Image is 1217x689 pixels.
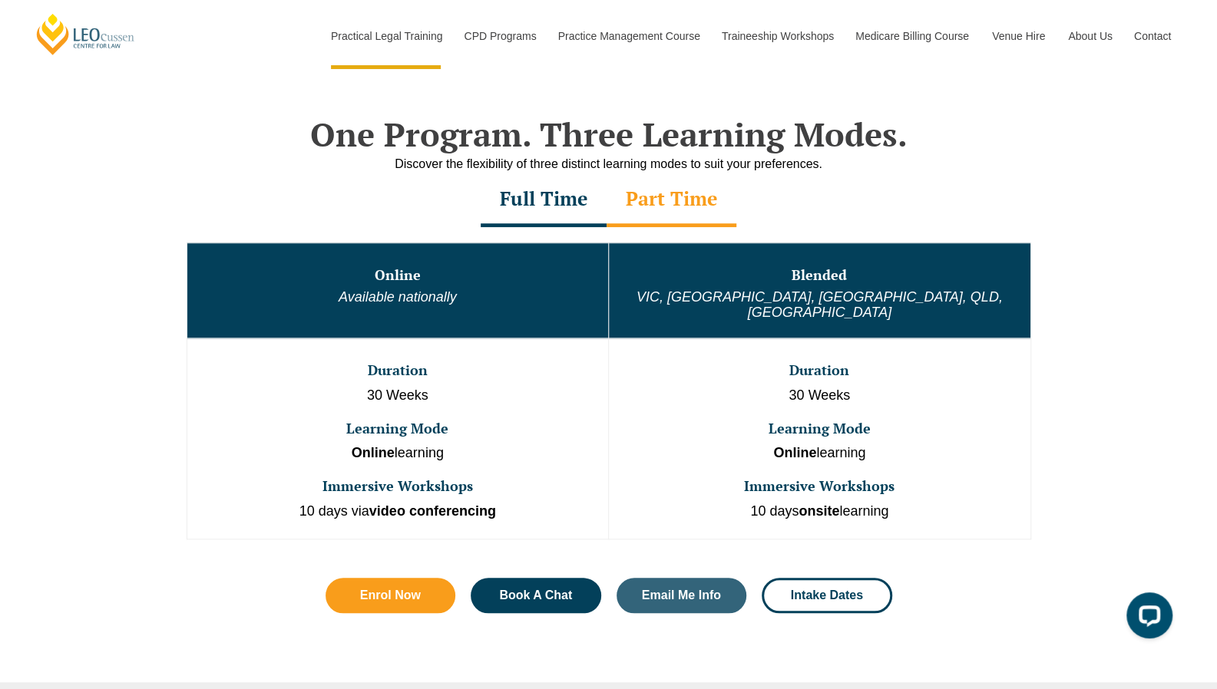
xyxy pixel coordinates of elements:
[610,502,1029,522] p: 10 days learning
[326,578,456,613] a: Enrol Now
[610,421,1029,437] h3: Learning Mode
[1123,3,1182,69] a: Contact
[189,479,607,494] h3: Immersive Workshops
[189,386,607,406] p: 30 Weeks
[610,443,1029,463] p: learning
[171,154,1047,173] div: Discover the flexibility of three distinct learning modes to suit your preferences.
[610,479,1029,494] h3: Immersive Workshops
[481,173,607,227] div: Full Time
[189,421,607,437] h3: Learning Mode
[607,173,736,227] div: Part Time
[352,445,395,460] strong: Online
[610,386,1029,406] p: 30 Weeks
[452,3,546,69] a: CPD Programs
[547,3,710,69] a: Practice Management Course
[773,445,816,460] strong: Online
[360,589,421,602] span: Enrol Now
[171,115,1047,153] h2: One Program. Three Learning Modes.
[189,363,607,378] h3: Duration
[369,503,496,519] strong: video conferencing
[1114,586,1179,651] iframe: LiveChat chat widget
[189,502,607,522] p: 10 days via
[1057,3,1123,69] a: About Us
[471,578,601,613] a: Book A Chat
[610,363,1029,378] h3: Duration
[981,3,1057,69] a: Venue Hire
[762,578,892,613] a: Intake Dates
[844,3,981,69] a: Medicare Billing Course
[610,268,1029,283] h3: Blended
[642,589,721,602] span: Email Me Info
[189,443,607,463] p: learning
[617,578,747,613] a: Email Me Info
[710,3,844,69] a: Traineeship Workshops
[35,12,137,56] a: [PERSON_NAME] Centre for Law
[189,268,607,283] h3: Online
[637,289,1003,320] em: VIC, [GEOGRAPHIC_DATA], [GEOGRAPHIC_DATA], QLD, [GEOGRAPHIC_DATA]
[499,589,572,602] span: Book A Chat
[791,589,863,602] span: Intake Dates
[319,3,453,69] a: Practical Legal Training
[799,503,839,519] strong: onsite
[339,289,457,305] em: Available nationally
